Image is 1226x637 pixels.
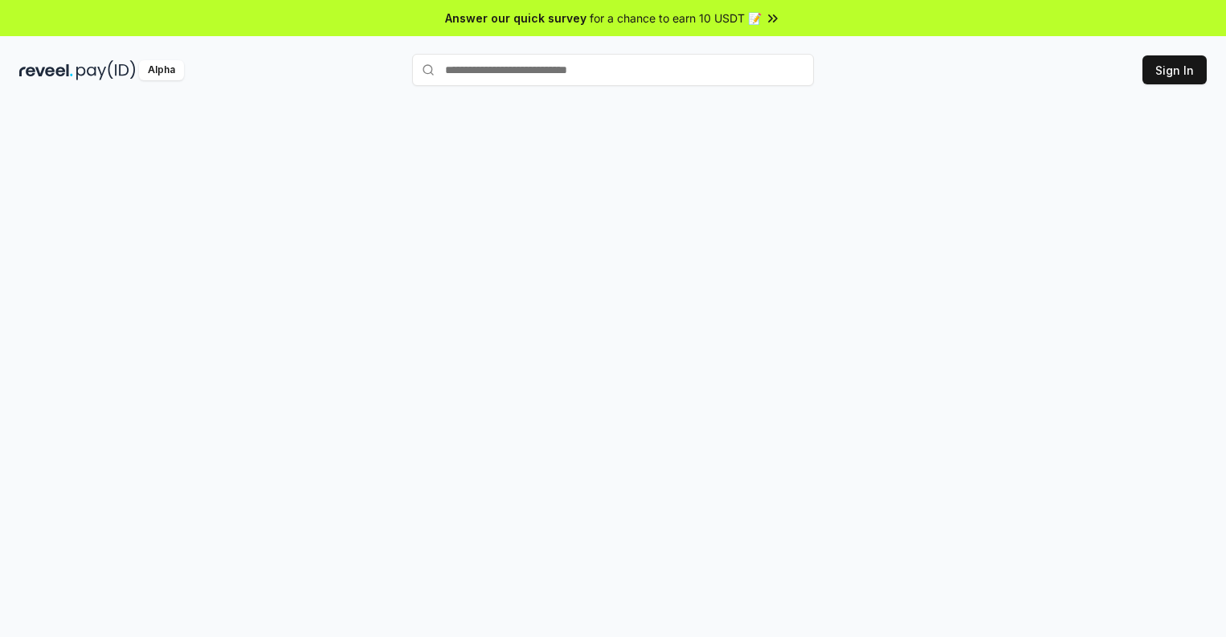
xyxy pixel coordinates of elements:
[590,10,762,27] span: for a chance to earn 10 USDT 📝
[445,10,586,27] span: Answer our quick survey
[1142,55,1207,84] button: Sign In
[76,60,136,80] img: pay_id
[139,60,184,80] div: Alpha
[19,60,73,80] img: reveel_dark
